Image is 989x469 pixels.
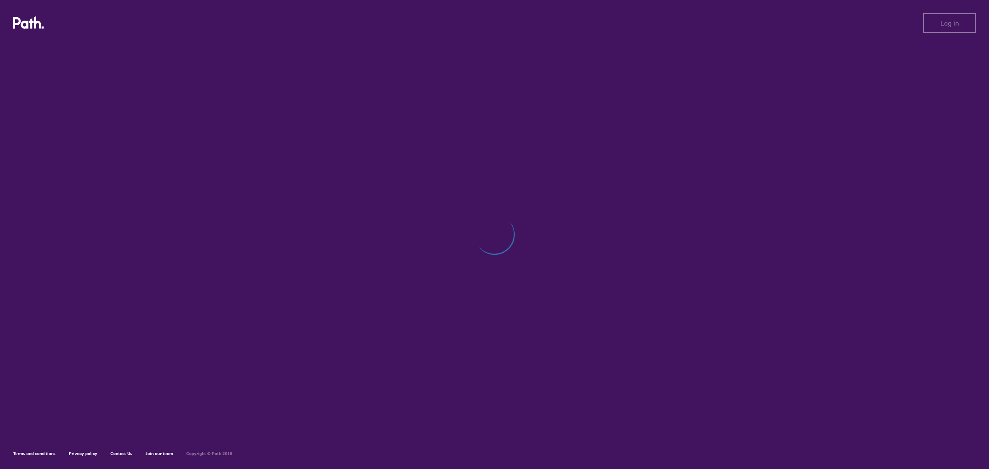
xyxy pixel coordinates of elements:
button: Log in [923,13,976,33]
a: Join our team [145,451,173,456]
a: Terms and conditions [13,451,56,456]
a: Privacy policy [69,451,97,456]
h6: Copyright © Path 2018 [186,451,232,456]
span: Log in [940,19,959,27]
a: Contact Us [110,451,132,456]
